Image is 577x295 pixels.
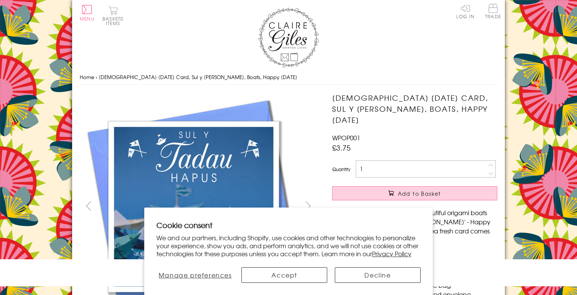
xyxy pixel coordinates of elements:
[332,186,497,200] button: Add to Basket
[80,5,95,21] button: Menu
[258,8,319,68] img: Claire Giles Greetings Cards
[332,92,497,125] h1: [DEMOGRAPHIC_DATA] [DATE] Card, Sul y [PERSON_NAME], Boats, Happy [DATE]
[156,220,421,230] h2: Cookie consent
[159,270,232,279] span: Manage preferences
[456,4,475,19] a: Log In
[80,73,94,81] a: Home
[335,267,421,283] button: Decline
[485,4,501,19] span: Trade
[372,249,411,258] a: Privacy Policy
[156,267,234,283] button: Manage preferences
[332,142,351,153] span: £3.75
[485,4,501,20] a: Trade
[398,190,441,197] span: Add to Basket
[156,234,421,257] p: We and our partners, including Shopify, use cookies and other technologies to personalize your ex...
[80,197,97,214] button: prev
[300,197,317,214] button: next
[332,166,350,173] label: Quantity
[96,73,97,81] span: ›
[106,15,123,27] span: 0 items
[99,73,297,81] span: [DEMOGRAPHIC_DATA] [DATE] Card, Sul y [PERSON_NAME], Boats, Happy [DATE]
[80,70,497,85] nav: breadcrumbs
[102,6,123,25] button: Basket0 items
[241,267,327,283] button: Accept
[332,133,360,142] span: WPOP001
[80,15,95,22] span: Menu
